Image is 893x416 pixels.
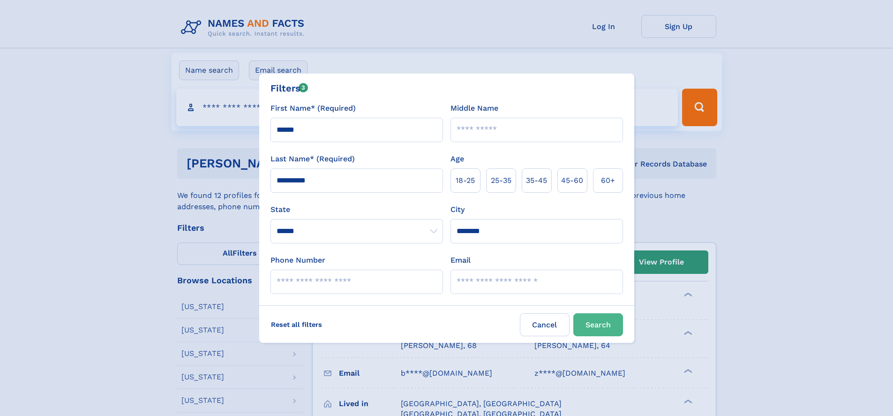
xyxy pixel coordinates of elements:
label: First Name* (Required) [270,103,356,114]
span: 35‑45 [526,175,547,186]
span: 18‑25 [456,175,475,186]
label: State [270,204,443,215]
span: 25‑35 [491,175,511,186]
label: Email [450,255,471,266]
label: Age [450,153,464,165]
div: Filters [270,81,308,95]
label: Phone Number [270,255,325,266]
span: 60+ [601,175,615,186]
label: Cancel [520,313,570,336]
span: 45‑60 [561,175,583,186]
label: Reset all filters [265,313,328,336]
button: Search [573,313,623,336]
label: City [450,204,465,215]
label: Last Name* (Required) [270,153,355,165]
label: Middle Name [450,103,498,114]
